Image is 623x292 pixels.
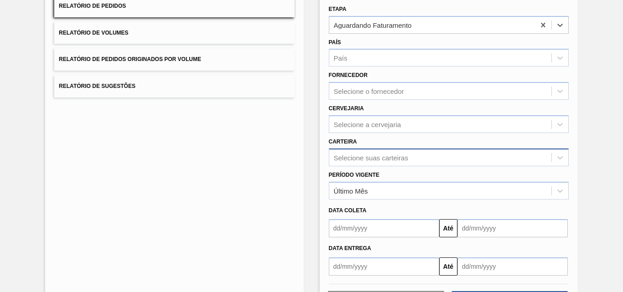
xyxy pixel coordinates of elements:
span: Data coleta [329,207,367,214]
div: Último Mês [334,187,368,195]
input: dd/mm/yyyy [457,219,568,237]
button: Relatório de Volumes [54,22,294,44]
button: Até [439,219,457,237]
div: Selecione suas carteiras [334,154,408,161]
div: País [334,54,348,62]
label: Período Vigente [329,172,379,178]
label: Fornecedor [329,72,368,78]
label: Etapa [329,6,347,12]
span: Data entrega [329,245,371,251]
label: Carteira [329,138,357,145]
div: Aguardando Faturamento [334,21,412,29]
span: Relatório de Pedidos [59,3,126,9]
button: Até [439,257,457,276]
label: País [329,39,341,46]
input: dd/mm/yyyy [329,219,439,237]
div: Selecione o fornecedor [334,87,404,95]
span: Relatório de Sugestões [59,83,135,89]
span: Relatório de Pedidos Originados por Volume [59,56,201,62]
input: dd/mm/yyyy [329,257,439,276]
label: Cervejaria [329,105,364,112]
button: Relatório de Sugestões [54,75,294,97]
div: Selecione a cervejaria [334,120,401,128]
span: Relatório de Volumes [59,30,128,36]
button: Relatório de Pedidos Originados por Volume [54,48,294,71]
input: dd/mm/yyyy [457,257,568,276]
